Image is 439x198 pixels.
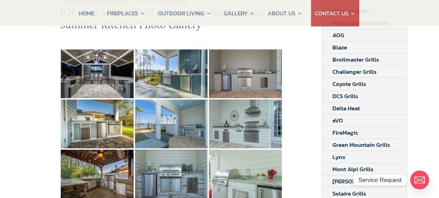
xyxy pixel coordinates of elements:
a: AOG [322,29,355,41]
a: Blaze [322,41,357,53]
a: Delta Heat [322,102,370,114]
img: 3 [61,100,134,148]
a: Lynx [322,151,356,163]
a: FireMagic [322,127,369,138]
img: 2 [209,49,282,98]
a: [PERSON_NAME] [322,175,387,187]
a: Coyote Grills [322,78,377,90]
img: 30 [61,49,134,98]
a: Challenger Grills [322,66,387,78]
a: Broilmaster Grills [322,54,389,65]
img: 4 [135,100,208,148]
a: Mont Alpi Grills [322,163,384,175]
a: Green Mountain Grills [322,139,400,151]
a: eVO [322,114,353,126]
a: DCS Grills [322,90,369,102]
a: Email [410,171,429,189]
img: 5 [209,100,282,148]
img: 1 [135,49,208,98]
